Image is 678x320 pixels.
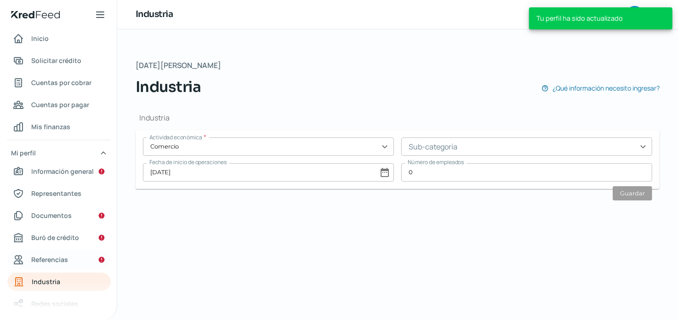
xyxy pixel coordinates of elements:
span: Buró de crédito [31,232,79,243]
span: Información general [31,166,94,177]
span: Cuentas por pagar [31,99,89,110]
h1: Industria [136,8,173,21]
a: Buró de crédito [7,229,111,247]
span: Inicio [31,33,49,44]
span: Mi perfil [11,147,36,159]
span: Cuentas por cobrar [31,77,91,88]
a: Referencias [7,251,111,269]
span: ¿Qué información necesito ingresar? [553,82,660,94]
a: Representantes [7,184,111,203]
span: Solicitar crédito [31,55,81,66]
span: Redes sociales [31,298,78,309]
span: Representantes [31,188,81,199]
span: Mis finanzas [31,121,70,132]
a: Mis finanzas [7,118,111,136]
a: Información general [7,162,111,181]
span: Industria [136,76,201,98]
span: Actividad económica [149,133,202,141]
h1: Industria [136,113,660,123]
span: Industria [32,276,60,287]
span: Número de empleados [408,158,464,166]
a: Inicio [7,29,111,48]
span: [DATE][PERSON_NAME] [136,59,221,72]
a: Documentos [7,206,111,225]
a: Cuentas por cobrar [7,74,111,92]
a: Redes sociales [7,295,111,313]
a: Cuentas por pagar [7,96,111,114]
span: Fecha de inicio de operaciones [149,158,227,166]
span: Referencias [31,254,68,265]
a: Industria [7,273,111,291]
span: Documentos [31,210,72,221]
button: Guardar [613,186,652,200]
div: Tu perfil ha sido actualizado [529,7,672,29]
a: Solicitar crédito [7,51,111,70]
